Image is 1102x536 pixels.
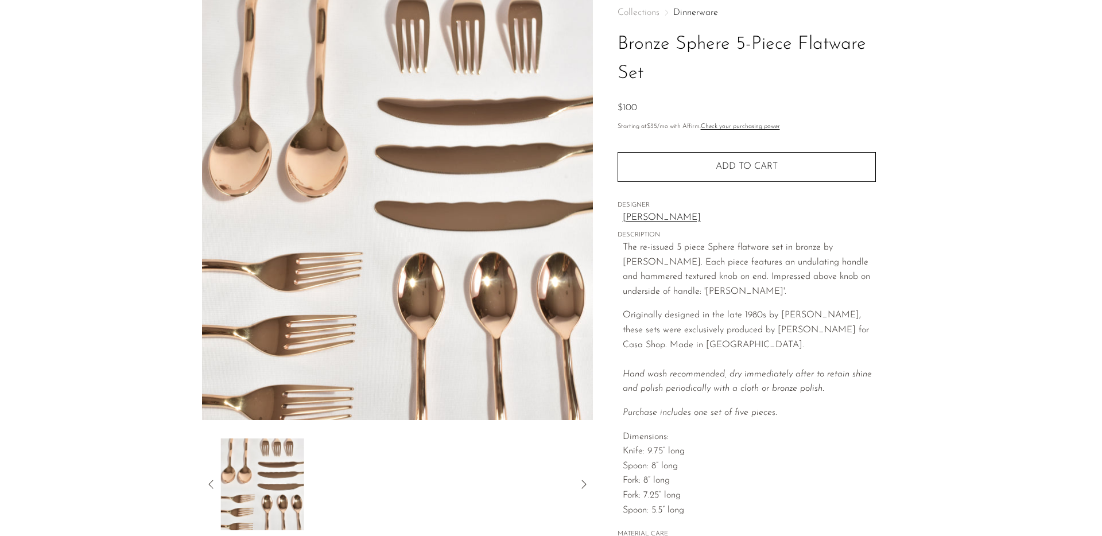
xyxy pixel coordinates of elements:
[618,200,876,211] span: DESIGNER
[623,240,876,299] p: The re-issued 5 piece Sphere flatware set in bronze by [PERSON_NAME]. Each piece features an undu...
[618,122,876,132] p: Starting at /mo with Affirm.
[618,230,876,240] span: DESCRIPTION
[623,370,872,394] em: Hand wash recommended, dry immediately after to retain shine and polish periodically with a cloth...
[618,8,659,17] span: Collections
[716,162,778,171] span: Add to cart
[221,438,304,530] img: Bronze Sphere 5-Piece Flatware Set
[647,123,657,130] span: $35
[673,8,718,17] a: Dinnerware
[623,310,869,349] span: Originally designed in the late 1980s by [PERSON_NAME], these sets were exclusively produced by [...
[623,408,777,417] i: Purchase includes one set of five pieces.
[618,103,637,112] span: $100
[623,211,876,226] a: [PERSON_NAME]
[618,152,876,182] button: Add to cart
[701,123,780,130] a: Check your purchasing power - Learn more about Affirm Financing (opens in modal)
[623,430,876,518] p: Dimensions: Knife: 9.75” long Spoon: 8” long Fork: 8” long Fork: 7.25” long Spoon: 5.5” long
[618,30,876,88] h1: Bronze Sphere 5-Piece Flatware Set
[618,8,876,17] nav: Breadcrumbs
